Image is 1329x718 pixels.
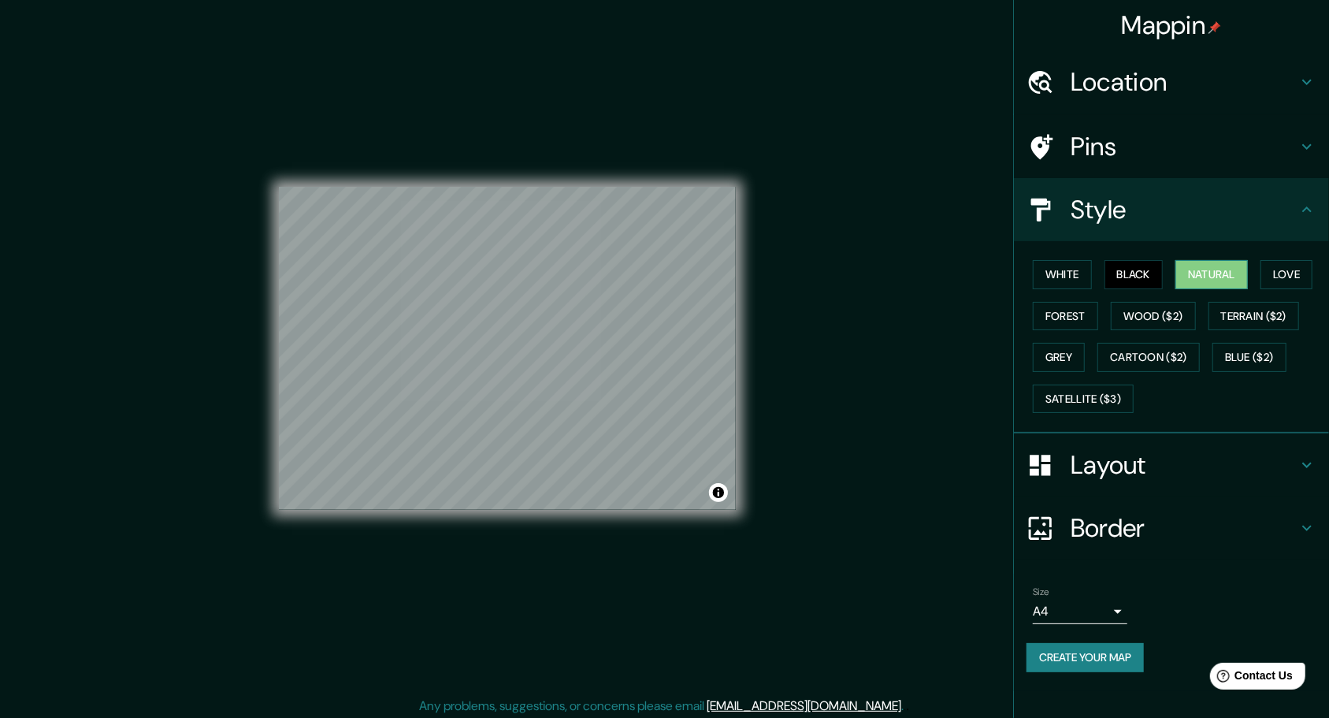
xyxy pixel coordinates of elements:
[1122,9,1222,41] h4: Mappin
[1014,178,1329,241] div: Style
[1097,343,1200,372] button: Cartoon ($2)
[1014,115,1329,178] div: Pins
[1104,260,1164,289] button: Black
[1071,449,1297,481] h4: Layout
[1111,302,1196,331] button: Wood ($2)
[1033,599,1127,624] div: A4
[1071,66,1297,98] h4: Location
[1175,260,1248,289] button: Natural
[1212,343,1286,372] button: Blue ($2)
[279,187,736,510] canvas: Map
[1071,512,1297,544] h4: Border
[1014,433,1329,497] div: Layout
[1189,657,1312,701] iframe: Help widget launcher
[420,697,904,716] p: Any problems, suggestions, or concerns please email .
[1208,21,1221,34] img: pin-icon.png
[1033,586,1049,599] label: Size
[1033,343,1085,372] button: Grey
[1033,260,1092,289] button: White
[1260,260,1312,289] button: Love
[1033,385,1134,414] button: Satellite ($3)
[1014,50,1329,113] div: Location
[904,697,907,716] div: .
[1014,497,1329,560] div: Border
[1033,302,1098,331] button: Forest
[709,483,728,502] button: Toggle attribution
[1026,643,1144,672] button: Create your map
[1071,194,1297,225] h4: Style
[707,698,902,714] a: [EMAIL_ADDRESS][DOMAIN_NAME]
[1208,302,1300,331] button: Terrain ($2)
[907,697,910,716] div: .
[1071,131,1297,162] h4: Pins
